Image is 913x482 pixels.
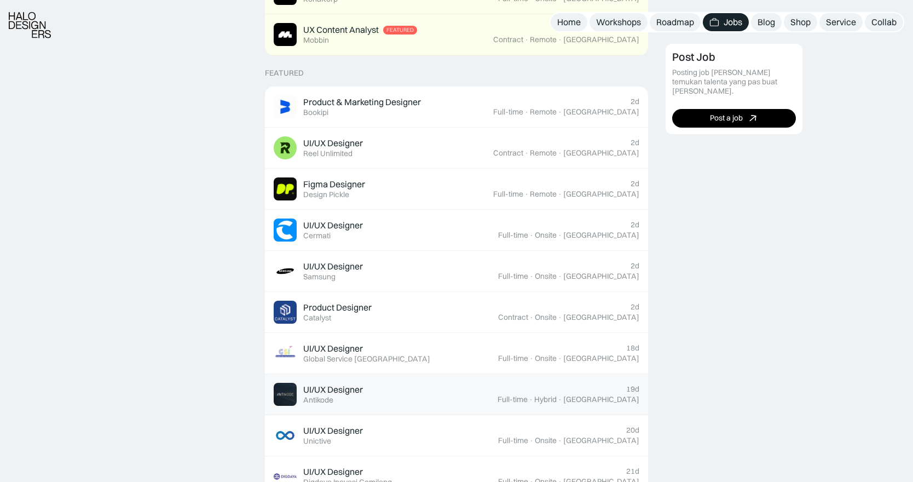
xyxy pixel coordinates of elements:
[265,68,304,78] div: Featured
[626,343,639,353] div: 18d
[524,148,529,158] div: ·
[498,231,528,240] div: Full-time
[865,13,903,31] a: Collab
[784,13,817,31] a: Shop
[758,16,775,28] div: Blog
[703,13,749,31] a: Jobs
[493,35,523,44] div: Contract
[563,231,639,240] div: [GEOGRAPHIC_DATA]
[303,425,363,437] div: UI/UX Designer
[596,16,641,28] div: Workshops
[274,136,297,159] img: Job Image
[530,190,557,199] div: Remote
[751,13,782,31] a: Blog
[265,87,648,128] a: Job ImageProduct & Marketing DesignerBookipi2dFull-time·Remote·[GEOGRAPHIC_DATA]
[498,313,528,322] div: Contract
[558,107,562,117] div: ·
[529,354,534,363] div: ·
[563,35,639,44] div: [GEOGRAPHIC_DATA]
[498,395,528,404] div: Full-time
[672,50,715,64] div: Post Job
[558,231,562,240] div: ·
[303,149,353,158] div: Reel Unlimited
[631,220,639,229] div: 2d
[563,313,639,322] div: [GEOGRAPHIC_DATA]
[265,128,648,169] a: Job ImageUI/UX DesignerReel Unlimited2dContract·Remote·[GEOGRAPHIC_DATA]
[558,35,562,44] div: ·
[303,108,328,117] div: Bookipi
[529,231,534,240] div: ·
[303,220,363,231] div: UI/UX Designer
[386,27,414,33] div: Featured
[557,16,581,28] div: Home
[498,272,528,281] div: Full-time
[790,16,811,28] div: Shop
[493,190,523,199] div: Full-time
[493,107,523,117] div: Full-time
[274,219,297,242] img: Job Image
[303,384,363,395] div: UI/UX Designer
[529,395,533,404] div: ·
[535,231,557,240] div: Onsite
[558,148,562,158] div: ·
[534,395,557,404] div: Hybrid
[631,302,639,312] div: 2d
[265,169,648,210] a: Job ImageFigma DesignerDesign Pickle2dFull-time·Remote·[GEOGRAPHIC_DATA]
[303,354,430,364] div: Global Service [GEOGRAPHIC_DATA]
[826,16,856,28] div: Service
[303,190,349,199] div: Design Pickle
[265,333,648,374] a: Job ImageUI/UX DesignerGlobal Service [GEOGRAPHIC_DATA]18dFull-time·Onsite·[GEOGRAPHIC_DATA]
[563,148,639,158] div: [GEOGRAPHIC_DATA]
[656,16,694,28] div: Roadmap
[650,13,701,31] a: Roadmap
[558,272,562,281] div: ·
[535,354,557,363] div: Onsite
[563,190,639,199] div: [GEOGRAPHIC_DATA]
[493,148,523,158] div: Contract
[563,395,639,404] div: [GEOGRAPHIC_DATA]
[274,177,297,200] img: Job Image
[631,261,639,271] div: 2d
[590,13,648,31] a: Workshops
[871,16,897,28] div: Collab
[274,342,297,365] img: Job Image
[529,272,534,281] div: ·
[563,107,639,117] div: [GEOGRAPHIC_DATA]
[524,35,529,44] div: ·
[710,113,743,123] div: Post a job
[274,23,297,46] img: Job Image
[265,374,648,415] a: Job ImageUI/UX DesignerAntikode19dFull-time·Hybrid·[GEOGRAPHIC_DATA]
[303,302,372,313] div: Product Designer
[524,190,529,199] div: ·
[303,272,336,282] div: Samsung
[631,97,639,106] div: 2d
[274,383,297,406] img: Job Image
[498,354,528,363] div: Full-time
[563,272,639,281] div: [GEOGRAPHIC_DATA]
[558,354,562,363] div: ·
[558,395,562,404] div: ·
[265,251,648,292] a: Job ImageUI/UX DesignerSamsung2dFull-time·Onsite·[GEOGRAPHIC_DATA]
[529,436,534,445] div: ·
[303,466,363,478] div: UI/UX Designer
[530,35,557,44] div: Remote
[274,260,297,283] img: Job Image
[303,343,363,354] div: UI/UX Designer
[622,25,639,34] div: >25d
[303,96,421,108] div: Product & Marketing Designer
[265,415,648,456] a: Job ImageUI/UX DesignerUnictive20dFull-time·Onsite·[GEOGRAPHIC_DATA]
[303,179,365,190] div: Figma Designer
[631,179,639,188] div: 2d
[530,148,557,158] div: Remote
[303,24,379,36] div: UX Content Analyst
[274,301,297,324] img: Job Image
[558,190,562,199] div: ·
[551,13,587,31] a: Home
[626,426,639,435] div: 20d
[672,108,796,127] a: Post a job
[563,436,639,445] div: [GEOGRAPHIC_DATA]
[303,313,331,323] div: Catalyst
[274,424,297,447] img: Job Image
[535,313,557,322] div: Onsite
[265,210,648,251] a: Job ImageUI/UX DesignerCermati2dFull-time·Onsite·[GEOGRAPHIC_DATA]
